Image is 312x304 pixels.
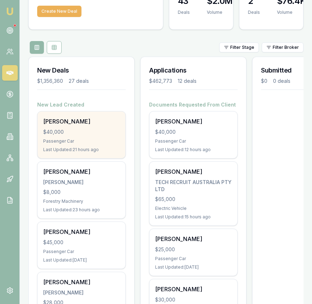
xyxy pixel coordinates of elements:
[207,10,233,15] div: Volume
[178,78,197,85] div: 12 deals
[178,10,190,15] div: Deals
[43,257,120,263] div: Last Updated: [DATE]
[149,65,238,75] h3: Applications
[273,45,299,50] span: Filter Broker
[155,285,232,293] div: [PERSON_NAME]
[155,167,232,176] div: [PERSON_NAME]
[43,249,120,254] div: Passenger Car
[230,45,254,50] span: Filter Stage
[43,179,120,186] div: [PERSON_NAME]
[43,278,120,286] div: [PERSON_NAME]
[273,78,290,85] div: 0 deals
[155,246,232,253] div: $25,000
[261,78,267,85] div: $0
[69,78,89,85] div: 27 deals
[155,206,232,211] div: Electric Vehicle
[277,10,306,15] div: Volume
[43,189,120,196] div: $8,000
[219,42,259,52] button: Filter Stage
[43,239,120,246] div: $45,000
[43,167,120,176] div: [PERSON_NAME]
[43,289,120,296] div: [PERSON_NAME]
[155,264,232,270] div: Last Updated: [DATE]
[43,128,120,136] div: $40,000
[37,78,63,85] div: $1,356,360
[155,138,232,144] div: Passenger Car
[43,147,120,153] div: Last Updated: 21 hours ago
[43,207,120,213] div: Last Updated: 23 hours ago
[155,128,232,136] div: $40,000
[37,101,126,108] h4: New Lead Created
[149,101,238,108] h4: Documents Requested From Client
[43,228,120,236] div: [PERSON_NAME]
[43,199,120,204] div: Forestry Machinery
[155,296,232,303] div: $30,000
[43,138,120,144] div: Passenger Car
[37,6,81,17] button: Create New Deal
[43,117,120,126] div: [PERSON_NAME]
[155,214,232,220] div: Last Updated: 15 hours ago
[149,78,172,85] div: $462,773
[155,235,232,243] div: [PERSON_NAME]
[155,147,232,153] div: Last Updated: 12 hours ago
[6,7,14,16] img: emu-icon-u.png
[155,256,232,262] div: Passenger Car
[248,10,260,15] div: Deals
[155,179,232,193] div: TECH RECRUIT AUSTRALIA PTY LTD
[262,42,304,52] button: Filter Broker
[155,196,232,203] div: $65,000
[37,65,126,75] h3: New Deals
[155,117,232,126] div: [PERSON_NAME]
